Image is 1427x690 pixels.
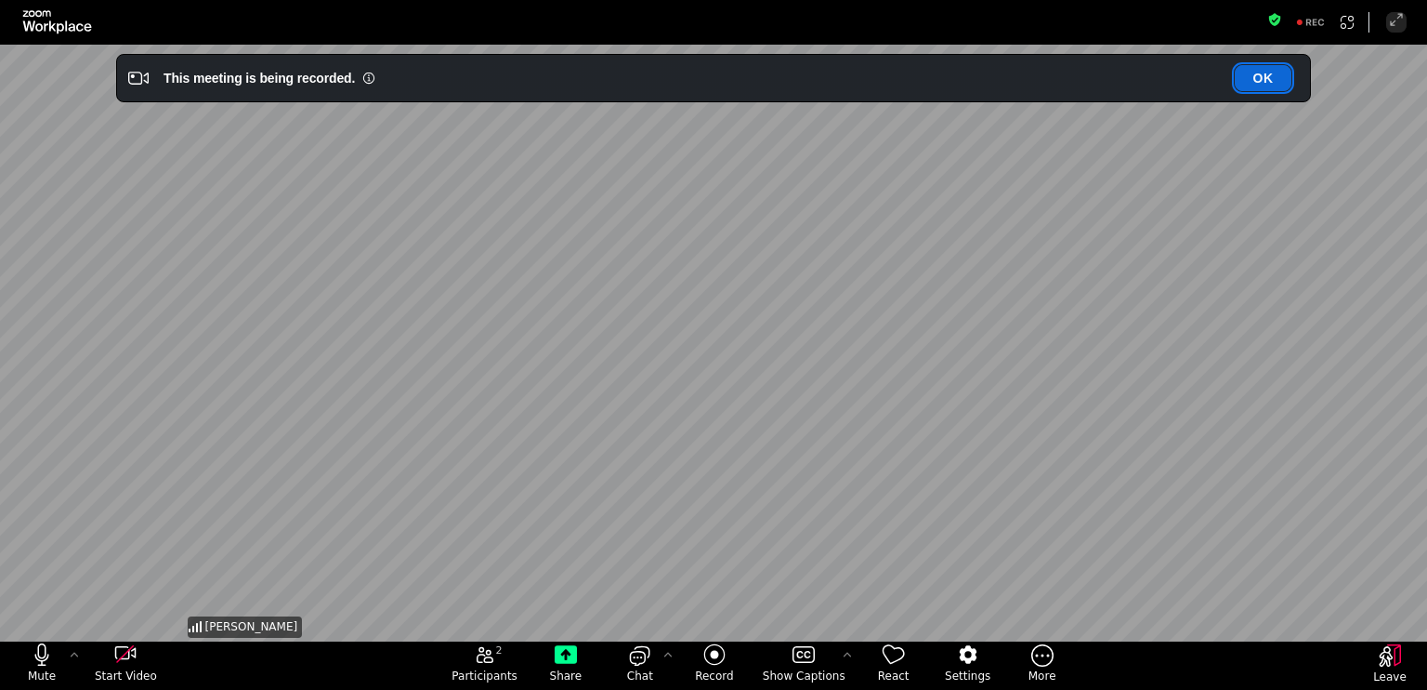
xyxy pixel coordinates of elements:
div: Recording to cloud [1289,12,1333,33]
span: Chat [627,669,653,683]
button: OK [1235,65,1291,91]
span: React [878,669,910,683]
button: Settings [931,644,1005,688]
span: [PERSON_NAME] [205,619,298,635]
span: Participants [452,669,517,683]
button: open the chat panel [603,644,677,688]
button: Meeting information [1267,12,1282,33]
button: More options for captions, menu button [838,644,857,668]
button: Leave [1353,644,1427,689]
button: More audio controls [65,644,84,668]
i: Video Recording [128,68,149,88]
button: Apps Accessing Content in This Meeting [1337,12,1357,33]
span: 2 [496,644,503,658]
span: Leave [1373,670,1407,684]
span: Record [695,669,733,683]
button: Show Captions [752,644,857,688]
span: Show Captions [763,669,845,683]
button: More meeting control [1005,644,1080,688]
span: Settings [945,669,990,683]
span: Start Video [95,669,157,683]
div: This meeting is being recorded. [164,69,355,87]
button: React [857,644,931,688]
i: Information Small [362,72,375,85]
button: open the participants list pane,[2] particpants [440,644,529,688]
button: Enter Full Screen [1386,12,1407,33]
button: Record [677,644,752,688]
button: Share [529,644,603,688]
button: Chat Settings [659,644,677,668]
button: start my video [84,644,167,688]
span: Mute [28,669,56,683]
span: Share [550,669,583,683]
span: More [1028,669,1056,683]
